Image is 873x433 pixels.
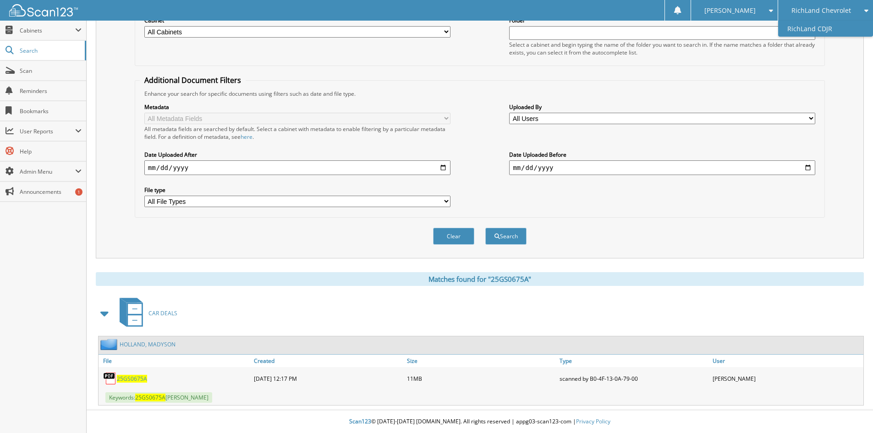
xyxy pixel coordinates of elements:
img: scan123-logo-white.svg [9,4,78,16]
div: Enhance your search for specific documents using filters such as date and file type. [140,90,820,98]
span: Bookmarks [20,107,82,115]
label: Date Uploaded Before [509,151,815,159]
a: CAR DEALS [114,295,177,331]
span: User Reports [20,127,75,135]
span: Keywords: [PERSON_NAME] [105,392,212,403]
span: [PERSON_NAME] [704,8,756,13]
span: Scan123 [349,417,371,425]
img: PDF.png [103,372,117,385]
a: here [241,133,253,141]
img: folder2.png [100,339,120,350]
div: 1 [75,188,82,196]
div: 11MB [405,369,558,388]
a: Type [557,355,710,367]
label: Uploaded By [509,103,815,111]
span: Announcements [20,188,82,196]
a: Size [405,355,558,367]
span: CAR DEALS [148,309,177,317]
label: File type [144,186,450,194]
a: File [99,355,252,367]
span: Reminders [20,87,82,95]
button: Clear [433,228,474,245]
span: Help [20,148,82,155]
a: User [710,355,863,367]
legend: Additional Document Filters [140,75,246,85]
a: RichLand CDJR [778,21,873,37]
a: 25GS0675A [117,375,147,383]
div: © [DATE]-[DATE] [DOMAIN_NAME]. All rights reserved | appg03-scan123-com | [87,411,873,433]
a: Privacy Policy [576,417,610,425]
div: Select a cabinet and begin typing the name of the folder you want to search in. If the name match... [509,41,815,56]
input: end [509,160,815,175]
span: Cabinets [20,27,75,34]
input: start [144,160,450,175]
div: All metadata fields are searched by default. Select a cabinet with metadata to enable filtering b... [144,125,450,141]
span: RichLand Chevrolet [791,8,851,13]
span: Scan [20,67,82,75]
div: Matches found for "25GS0675A" [96,272,864,286]
label: Date Uploaded After [144,151,450,159]
button: Search [485,228,527,245]
span: 25GS0675A [135,394,165,401]
div: [DATE] 12:17 PM [252,369,405,388]
span: Admin Menu [20,168,75,175]
span: Search [20,47,80,55]
div: [PERSON_NAME] [710,369,863,388]
label: Metadata [144,103,450,111]
a: HOLLAND, MADYSON [120,340,176,348]
div: scanned by B0-4F-13-0A-79-00 [557,369,710,388]
a: Created [252,355,405,367]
